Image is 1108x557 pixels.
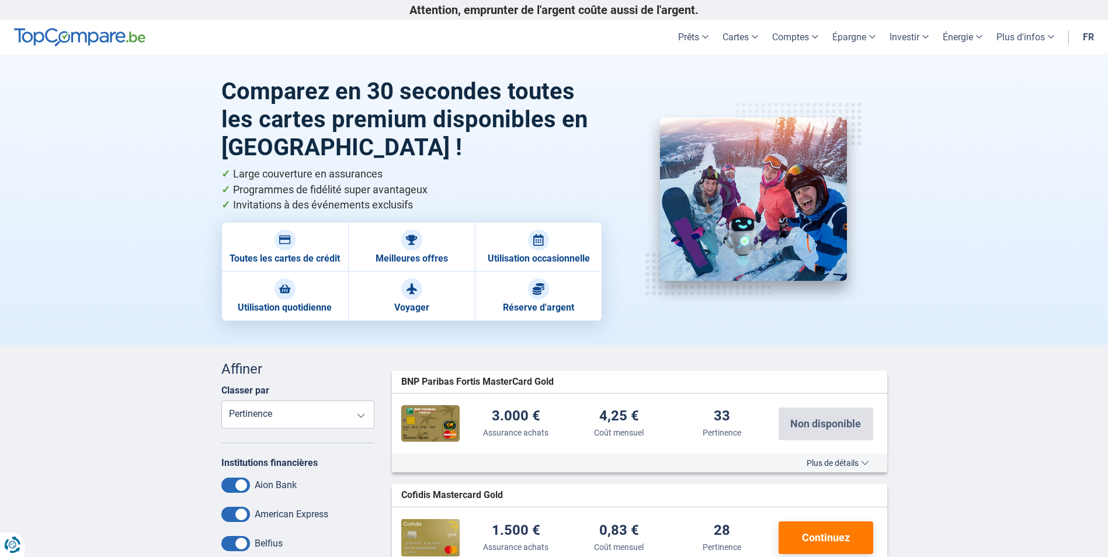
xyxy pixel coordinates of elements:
a: Utilisation occasionnelle Utilisation occasionnelle [475,222,602,271]
a: Épargne [825,20,883,54]
div: 0,83 € [599,523,639,539]
span: Non disponible [790,419,861,429]
span: Continuez [802,532,850,543]
a: Voyager Voyager [348,271,475,321]
img: TopCompare [14,28,145,47]
h1: Comparez en 30 secondes toutes les cartes premium disponibles en [GEOGRAPHIC_DATA] ! [221,78,603,162]
label: Classer par [221,385,269,396]
a: Réserve d'argent Réserve d'argent [475,271,602,321]
label: American Express [255,509,328,520]
a: Utilisation quotidienne Utilisation quotidienne [221,271,348,321]
div: Coût mensuel [594,427,644,438]
a: Prêts [671,20,715,54]
a: Plus d'infos [989,20,1061,54]
div: 1.500 € [492,523,540,539]
div: Assurance achats [483,427,548,438]
a: Meilleures offres Meilleures offres [348,222,475,271]
span: Plus de détails [807,459,869,467]
img: Voyager [406,283,418,295]
li: Large couverture en assurances [221,166,603,182]
li: Invitations à des événements exclusifs [221,197,603,213]
label: Aion Bank [255,479,297,490]
img: Utilisation quotidienne [279,283,291,295]
div: 3.000 € [492,409,540,424]
a: Énergie [936,20,989,54]
p: Attention, emprunter de l'argent coûte aussi de l'argent. [221,3,887,17]
label: Institutions financières [221,457,318,468]
img: Toutes les cartes de crédit [279,234,291,246]
img: Réserve d'argent [533,283,544,295]
div: Affiner [221,359,375,379]
img: Meilleures offres [406,234,418,246]
div: 28 [714,523,730,539]
label: Belfius [255,538,283,549]
img: BNP Paribas Fortis [401,405,460,442]
a: Investir [883,20,936,54]
a: Cartes [715,20,765,54]
div: 33 [714,409,730,424]
a: Comptes [765,20,825,54]
button: Continuez [779,521,873,554]
button: Plus de détails [798,458,878,468]
img: Cofidis [401,519,460,556]
a: fr [1076,20,1101,54]
li: Programmes de fidélité super avantageux [221,182,603,198]
div: Coût mensuel [594,541,644,553]
img: Utilisation occasionnelle [533,234,544,246]
div: Assurance achats [483,541,548,553]
button: Non disponible [779,408,873,440]
span: Cofidis Mastercard Gold [401,489,503,502]
img: Cartes Premium [660,117,847,281]
div: 4,25 € [599,409,639,424]
a: Toutes les cartes de crédit Toutes les cartes de crédit [221,222,348,271]
div: Pertinence [703,541,741,553]
span: BNP Paribas Fortis MasterCard Gold [401,375,554,389]
div: Pertinence [703,427,741,438]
